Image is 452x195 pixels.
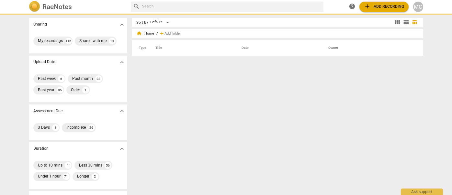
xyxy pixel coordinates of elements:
p: Assessment Due [33,108,62,114]
span: / [156,31,158,36]
span: expand_more [119,145,126,152]
div: 95 [57,87,63,93]
p: Sharing [33,22,47,27]
a: LogoRaeNotes [29,1,126,12]
span: view_module [394,19,401,26]
button: Table view [410,18,419,27]
span: help [349,3,356,10]
div: Shared with me [79,38,107,44]
button: List view [402,18,410,27]
span: add [364,3,371,10]
div: 3 Days [38,125,50,130]
button: Show more [118,107,126,115]
button: MC [413,2,423,12]
a: Help [347,2,357,12]
th: Title [149,40,235,56]
span: Add recording [364,3,404,10]
input: Search [142,2,321,11]
div: My recordings [38,38,63,44]
div: Longer [77,174,89,179]
div: 2 [92,173,98,180]
span: search [133,3,140,10]
img: Logo [29,1,40,12]
div: Under 1 hour [38,174,61,179]
div: 71 [63,173,70,180]
button: Show more [118,58,126,66]
span: home [136,31,142,36]
p: Upload Date [33,59,55,65]
button: Show more [118,20,126,29]
button: Tile view [393,18,402,27]
div: 14 [109,38,116,45]
div: 26 [88,124,95,131]
div: Default [150,18,171,27]
span: view_list [403,19,410,26]
span: expand_more [119,59,126,66]
button: Show more [118,145,126,153]
div: Incomplete [66,125,86,130]
div: Older [71,87,80,93]
th: Owner [322,40,417,56]
div: Past week [38,76,56,81]
div: Ask support [401,189,443,195]
div: 28 [95,75,102,82]
th: Type [134,40,149,56]
span: expand_more [119,108,126,114]
div: 1 [82,87,89,93]
div: Sort By [136,20,148,25]
div: 1 [52,124,59,131]
span: table_chart [412,20,417,25]
p: Duration [33,146,49,152]
div: Less 30 mins [79,163,102,168]
div: Past month [72,76,93,81]
button: Upload [359,2,408,12]
div: Up to 10 mins [38,163,62,168]
div: 1 [65,162,72,169]
div: Past year [38,87,54,93]
div: 6 [58,75,65,82]
div: 56 [105,162,111,169]
span: expand_more [119,21,126,28]
span: Add folder [164,31,181,36]
span: add [159,31,164,36]
div: 116 [65,38,72,45]
span: Home [136,31,154,36]
h2: RaeNotes [42,3,72,11]
th: Date [235,40,322,56]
